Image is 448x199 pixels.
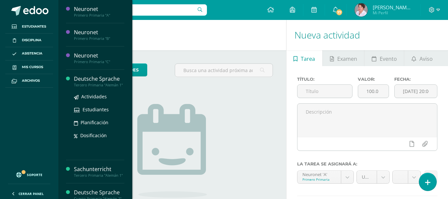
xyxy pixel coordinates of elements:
input: Busca una actividad próxima aquí... [175,64,272,77]
div: Tercero Primaria "Alemán 1" [74,83,124,87]
a: Mis cursos [5,60,53,74]
div: Neuronet [74,5,124,13]
span: Mis cursos [22,64,43,70]
h1: Nueva actividad [294,20,440,50]
label: Valor: [358,77,389,82]
label: Fecha: [394,77,437,82]
img: no_activities.png [137,104,207,198]
div: Neuronet 'A' [302,171,336,177]
div: Tercero Primaria "Alemán 1" [74,173,124,178]
div: Deutsche Sprache [74,189,124,196]
a: Archivos [5,74,53,88]
a: Tarea [287,50,322,66]
div: Deutsche Sprache [74,75,124,83]
h1: Actividades [66,20,278,50]
div: Primero Primaria "C" [74,59,124,64]
input: Título [297,85,352,98]
span: Actividades [81,93,107,100]
input: Busca un usuario... [63,4,207,16]
span: Cerrar panel [19,191,44,196]
a: Planificación [74,119,124,126]
div: Primero Primaria "B" [74,36,124,41]
a: Deutsche SpracheTercero Primaria "Alemán 1" [74,75,124,87]
a: NeuronetPrimero Primaria "A" [74,5,124,18]
span: Estudiantes [83,106,109,113]
span: Dosificación [80,132,107,139]
span: Aviso [419,51,433,67]
span: Tarea [301,51,315,67]
a: Examen [323,50,364,66]
a: SachunterrichtTercero Primaria "Alemán 1" [74,165,124,178]
div: Neuronet [74,29,124,36]
span: Examen [337,51,357,67]
a: Aviso [404,50,440,66]
label: Título: [297,77,352,82]
a: Unidad 4 [357,171,389,183]
a: Estudiantes [74,106,124,113]
span: Asistencia [22,51,42,56]
input: Fecha de entrega [395,85,437,98]
a: Neuronet 'A'Primero Primaria [297,171,354,183]
div: Sachunterricht [74,165,124,173]
a: NeuronetPrimero Primaria "B" [74,29,124,41]
span: Unidad 4 [362,171,372,183]
div: Primero Primaria "A" [74,13,124,18]
span: Mi Perfil [373,10,413,16]
a: Actividades [74,93,124,100]
a: Estudiantes [5,20,53,34]
a: Soporte [8,166,50,182]
a: Dosificación [74,132,124,139]
img: e25b2687233f2d436f85fc9313f9d881.png [354,3,368,17]
span: 77 [336,9,343,16]
span: Evento [380,51,397,67]
span: Disciplina [22,38,41,43]
a: Disciplina [5,34,53,47]
span: Soporte [27,172,42,177]
div: Neuronet [74,52,124,59]
input: Puntos máximos [358,85,389,98]
a: Evento [364,50,404,66]
span: Planificación [81,119,108,126]
div: Primero Primaria [302,177,336,182]
span: Estudiantes [22,24,46,29]
label: La tarea se asignará a: [297,161,437,166]
span: Archivos [22,78,40,83]
span: [PERSON_NAME] del [PERSON_NAME] [373,4,413,11]
a: Asistencia [5,47,53,61]
a: NeuronetPrimero Primaria "C" [74,52,124,64]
